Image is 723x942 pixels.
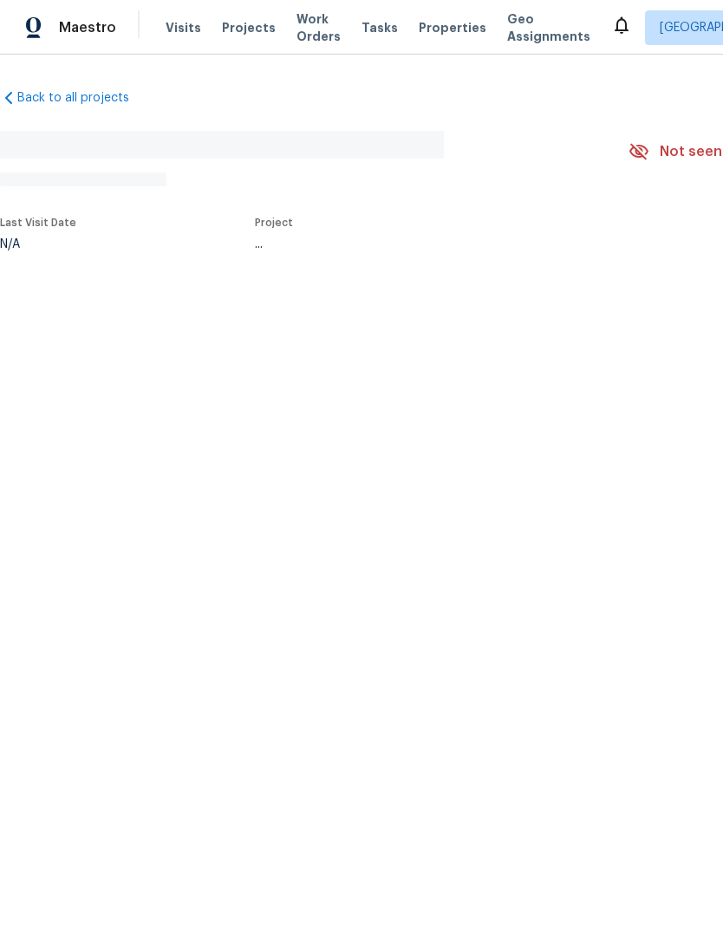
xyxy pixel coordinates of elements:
[255,218,293,228] span: Project
[361,22,398,34] span: Tasks
[296,10,341,45] span: Work Orders
[507,10,590,45] span: Geo Assignments
[255,238,588,250] div: ...
[166,19,201,36] span: Visits
[419,19,486,36] span: Properties
[222,19,276,36] span: Projects
[59,19,116,36] span: Maestro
